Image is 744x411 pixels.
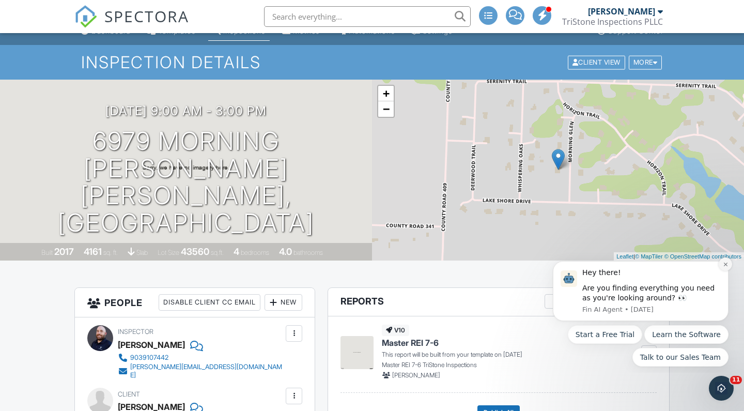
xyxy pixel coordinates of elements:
div: [PERSON_NAME][EMAIL_ADDRESS][DOMAIN_NAME] [130,363,283,379]
div: Are you finding everything you need as you're looking around? 👀 [45,31,183,51]
div: More [629,55,662,69]
div: Message content [45,15,183,51]
iframe: Intercom live chat [709,376,734,401]
span: bathrooms [293,249,323,256]
div: 4 [234,246,239,257]
div: 4.0 [279,246,292,257]
span: Lot Size [158,249,179,256]
span: sq. ft. [103,249,118,256]
div: [PERSON_NAME] [588,6,655,17]
div: 43560 [181,246,209,257]
a: Zoom in [378,86,394,101]
button: Quick reply: Talk to our Sales Team [95,95,191,114]
a: [PERSON_NAME][EMAIL_ADDRESS][DOMAIN_NAME] [118,363,283,379]
img: The Best Home Inspection Software - Spectora [74,5,97,28]
span: Inspector [118,328,153,336]
p: Message from Fin AI Agent, sent 2d ago [45,52,183,62]
div: [PERSON_NAME] [118,337,185,353]
div: 9039107442 [130,354,168,362]
span: Client [118,390,140,398]
div: TriStone Inspections PLLC [562,17,663,27]
iframe: Intercom notifications message [537,253,744,373]
div: New [265,294,302,311]
div: 4161 [84,246,102,257]
span: bedrooms [241,249,269,256]
a: Zoom out [378,101,394,117]
a: Client View [567,58,628,66]
input: Search everything... [264,6,471,27]
a: SPECTORA [74,14,189,36]
div: message notification from Fin AI Agent, 2d ago. Hey there! Are you finding everything you need as... [16,8,191,68]
h3: People [75,288,315,317]
img: Profile image for Fin AI Agent [23,18,40,34]
span: Built [41,249,53,256]
div: Hey there! [45,15,183,25]
button: Quick reply: Learn the Software [107,72,191,91]
div: | [614,252,744,261]
h3: [DATE] 9:00 am - 3:00 pm [105,104,267,118]
div: Client View [568,55,625,69]
h1: 6979 Morning [PERSON_NAME] [PERSON_NAME], [GEOGRAPHIC_DATA] [17,128,355,237]
span: slab [136,249,148,256]
button: Dismiss notification [181,5,195,18]
span: sq.ft. [211,249,224,256]
div: Quick reply options [16,72,191,114]
span: SPECTORA [104,5,189,27]
button: Quick reply: Start a Free Trial [30,72,105,91]
div: Disable Client CC Email [159,294,260,311]
h1: Inspection Details [81,53,663,71]
div: 2017 [54,246,74,257]
span: 11 [730,376,742,384]
a: 9039107442 [118,353,283,363]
